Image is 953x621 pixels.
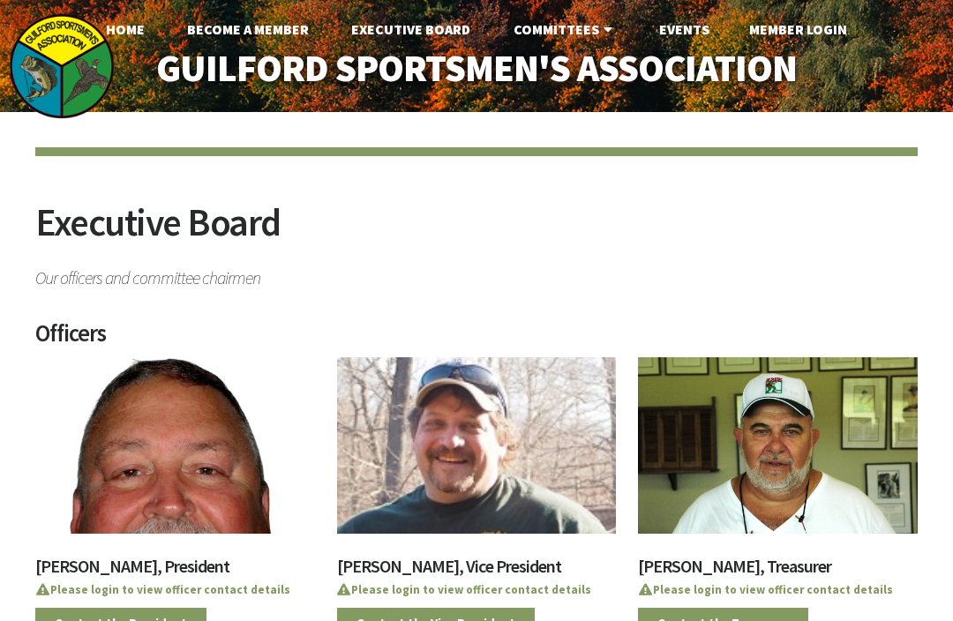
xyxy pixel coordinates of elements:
[35,203,918,260] h2: Executive Board
[35,582,290,597] a: Please login to view officer contact details
[645,11,724,47] a: Events
[337,11,484,47] a: Executive Board
[638,582,893,597] a: Please login to view officer contact details
[337,557,617,584] h3: [PERSON_NAME], Vice President
[499,11,631,47] a: Committees
[92,11,159,47] a: Home
[9,13,115,119] img: logo_sm.png
[35,557,315,584] h3: [PERSON_NAME], President
[35,322,918,357] h2: Officers
[173,11,323,47] a: Become A Member
[735,11,861,47] a: Member Login
[337,582,592,597] a: Please login to view officer contact details
[124,35,829,101] a: Guilford Sportsmen's Association
[638,557,918,584] h3: [PERSON_NAME], Treasurer
[35,260,918,287] span: Our officers and committee chairmen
